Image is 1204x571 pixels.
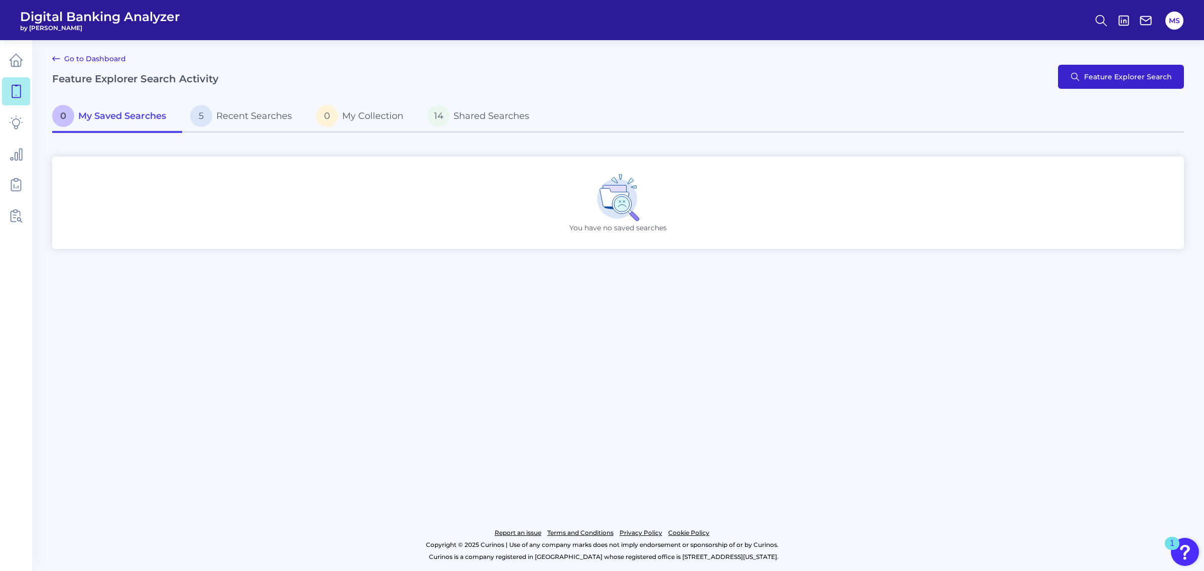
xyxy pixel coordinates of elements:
span: 5 [190,105,212,127]
button: MS [1165,12,1183,30]
a: 14Shared Searches [419,101,545,133]
a: 5Recent Searches [182,101,308,133]
span: 0 [316,105,338,127]
span: Shared Searches [454,110,529,121]
a: Terms and Conditions [547,527,614,539]
span: Recent Searches [216,110,292,121]
span: Digital Banking Analyzer [20,9,180,24]
div: 1 [1170,543,1174,556]
p: Copyright © 2025 Curinos | Use of any company marks does not imply endorsement or sponsorship of ... [49,539,1155,551]
span: by [PERSON_NAME] [20,24,180,32]
span: Feature Explorer Search [1084,73,1172,81]
span: 14 [427,105,449,127]
a: Go to Dashboard [52,53,126,65]
h2: Feature Explorer Search Activity [52,73,219,85]
button: Feature Explorer Search [1058,65,1184,89]
span: My Saved Searches [78,110,166,121]
span: 0 [52,105,74,127]
a: 0My Saved Searches [52,101,182,133]
a: Cookie Policy [668,527,709,539]
a: Report an issue [495,527,541,539]
div: You have no saved searches [52,157,1184,249]
span: My Collection [342,110,403,121]
button: Open Resource Center, 1 new notification [1171,538,1199,566]
p: Curinos is a company registered in [GEOGRAPHIC_DATA] whose registered office is [STREET_ADDRESS][... [52,551,1155,563]
a: 0My Collection [308,101,419,133]
a: Privacy Policy [620,527,662,539]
